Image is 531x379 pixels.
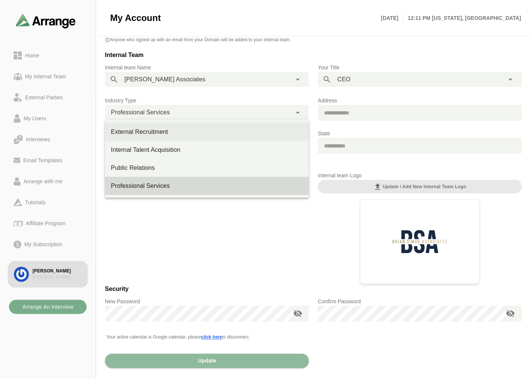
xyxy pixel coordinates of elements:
h3: Security [105,284,522,297]
div: Email Templates [20,156,65,165]
img: arrangeai-name-small-logo.4d2b8aee.svg [16,13,76,28]
p: State [318,129,522,138]
span: [PERSON_NAME] Associates [124,75,205,84]
p: New Password [105,297,309,306]
p: [DATE] [381,13,403,22]
a: Interviews [7,129,88,150]
div: Public Relations [111,163,303,172]
div: CEO [318,72,522,87]
button: Arrange An Interview [9,300,87,314]
a: Tutorials [7,192,88,213]
div: My Internal Team [22,72,69,81]
a: External Parties [7,87,88,108]
div: [PERSON_NAME] Associates [33,274,82,281]
div: Professional Services [111,181,303,190]
div: Affiliate Program [23,219,68,228]
div: [PERSON_NAME] [33,268,82,274]
p: Your Title [318,63,522,72]
button: Update / Add new Internal team Logo [318,180,522,193]
div: Home [22,51,42,60]
span: click here [201,335,222,340]
span: Professional Services [111,108,170,117]
div: Internal Talent Acquisition [111,145,303,154]
a: Home [7,45,88,66]
p: 12:11 PM [US_STATE], [GEOGRAPHIC_DATA] [403,13,521,22]
i: appended action [293,309,302,318]
div: Tutorials [22,198,48,207]
p: Internal team Logo [318,171,522,180]
div: Interviews [23,135,53,144]
p: Confirm Password [318,297,522,306]
button: Update [105,354,309,368]
p: Industry Type [105,96,309,105]
h3: Internal team [105,50,522,63]
span: My Account [110,12,161,24]
p: Address [318,96,522,105]
a: My Internal Team [7,66,88,87]
a: Email Templates [7,150,88,171]
a: Affiliate Program [7,213,88,234]
div: My Subscription [21,240,66,249]
a: My Users [7,108,88,129]
span: CEO [337,75,351,84]
div: External Parties [22,93,66,102]
span: Update / Add new Internal team Logo [373,182,466,191]
span: Update [198,354,216,368]
a: [PERSON_NAME][PERSON_NAME] Associates [7,261,88,288]
p: Anyone who signed up with an email from your Domain will be added to your internal team. [105,37,309,43]
div: Arrange with me [21,177,66,186]
p: Internal team Name [105,63,309,72]
b: Arrange An Interview [22,300,73,314]
a: My Subscription [7,234,88,255]
div: External Recruitment [111,127,303,136]
i: appended action [506,309,515,318]
div: My Users [21,114,49,123]
p: Your active calendar is Google calendar, please to disconnect. [100,334,250,340]
a: Arrange with me [7,171,88,192]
